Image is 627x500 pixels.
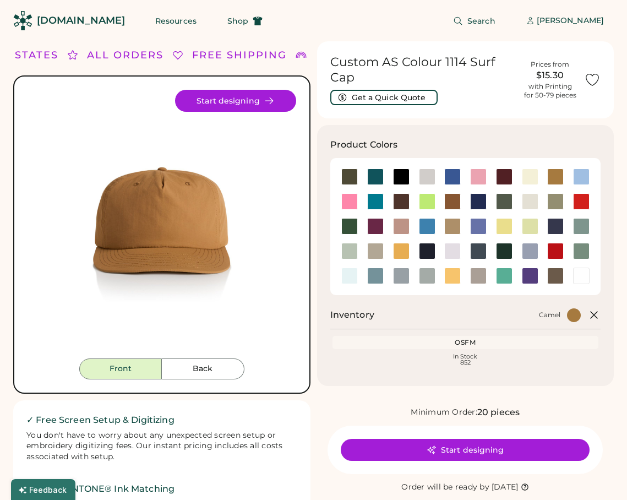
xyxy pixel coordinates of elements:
[142,10,210,32] button: Resources
[28,90,296,358] img: 1114 - Camel Front Image
[335,338,597,347] div: OSFM
[26,430,297,463] div: You don't have to worry about any unexpected screen setup or embroidery digitizing fees. Our inst...
[13,11,32,30] img: Rendered Logo - Screens
[37,14,125,28] div: [DOMAIN_NAME]
[537,15,604,26] div: [PERSON_NAME]
[522,69,577,82] div: $15.30
[26,414,297,427] h2: ✓ Free Screen Setup & Digitizing
[524,82,576,100] div: with Printing for 50-79 pieces
[192,48,287,63] div: FREE SHIPPING
[79,358,162,379] button: Front
[575,450,622,498] iframe: Front Chat
[26,482,297,496] h2: ✓ Free PANTONE® Ink Matching
[28,90,296,358] div: 1114 Style Image
[87,48,163,63] div: ALL ORDERS
[175,90,296,112] button: Start designing
[341,439,590,461] button: Start designing
[162,358,244,379] button: Back
[330,308,374,322] h2: Inventory
[440,10,509,32] button: Search
[531,60,569,69] div: Prices from
[214,10,276,32] button: Shop
[492,482,519,493] div: [DATE]
[335,354,597,366] div: In Stock 852
[330,55,516,85] h1: Custom AS Colour 1114 Surf Cap
[539,311,560,319] div: Camel
[330,138,398,151] h3: Product Colors
[401,482,489,493] div: Order will be ready by
[477,406,520,419] div: 20 pieces
[467,17,495,25] span: Search
[411,407,477,418] div: Minimum Order:
[330,90,438,105] button: Get a Quick Quote
[227,17,248,25] span: Shop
